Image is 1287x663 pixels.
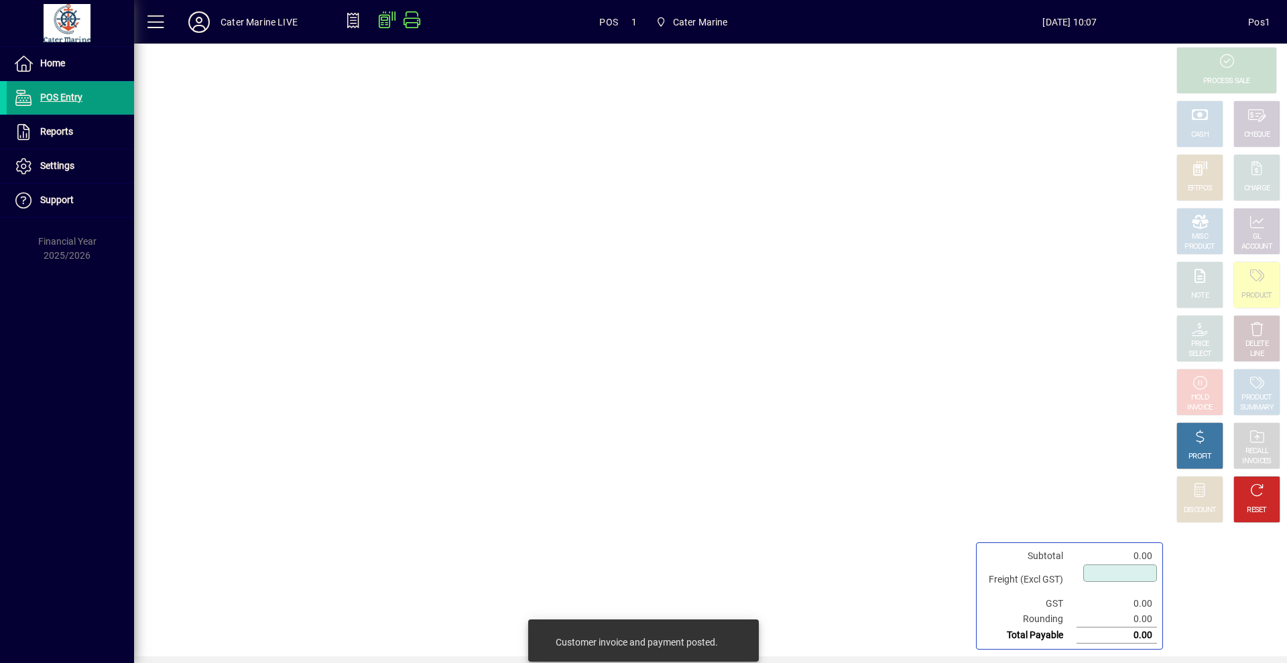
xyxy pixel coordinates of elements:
td: 0.00 [1077,627,1157,644]
span: Settings [40,160,74,171]
div: EFTPOS [1188,184,1213,194]
div: Cater Marine LIVE [221,11,298,33]
span: Support [40,194,74,205]
span: Reports [40,126,73,137]
div: Pos1 [1248,11,1270,33]
div: PROCESS SALE [1203,76,1250,86]
td: 0.00 [1077,596,1157,611]
div: INVOICE [1187,403,1212,413]
div: PRODUCT [1184,242,1215,252]
div: DISCOUNT [1184,505,1216,516]
span: 1 [631,11,637,33]
span: POS [599,11,618,33]
div: PROFIT [1188,452,1211,462]
td: 0.00 [1077,611,1157,627]
a: Home [7,47,134,80]
a: Support [7,184,134,217]
span: Cater Marine [673,11,728,33]
div: SELECT [1188,349,1212,359]
div: PRODUCT [1241,393,1272,403]
td: Freight (Excl GST) [982,564,1077,596]
td: Subtotal [982,548,1077,564]
div: CHARGE [1244,184,1270,194]
span: Home [40,58,65,68]
span: Cater Marine [650,10,733,34]
div: RECALL [1245,446,1269,457]
span: POS Entry [40,92,82,103]
div: ACCOUNT [1241,242,1272,252]
div: DELETE [1245,339,1268,349]
div: Customer invoice and payment posted. [556,636,718,649]
div: SUMMARY [1240,403,1274,413]
div: MISC [1192,232,1208,242]
div: CHEQUE [1244,130,1270,140]
div: RESET [1247,505,1267,516]
a: Reports [7,115,134,149]
div: NOTE [1191,291,1209,301]
td: Total Payable [982,627,1077,644]
div: CASH [1191,130,1209,140]
div: PRODUCT [1241,291,1272,301]
span: [DATE] 10:07 [892,11,1249,33]
div: PRICE [1191,339,1209,349]
td: 0.00 [1077,548,1157,564]
div: INVOICES [1242,457,1271,467]
div: HOLD [1191,393,1209,403]
div: GL [1253,232,1262,242]
td: Rounding [982,611,1077,627]
td: GST [982,596,1077,611]
div: LINE [1250,349,1264,359]
button: Profile [178,10,221,34]
a: Settings [7,149,134,183]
